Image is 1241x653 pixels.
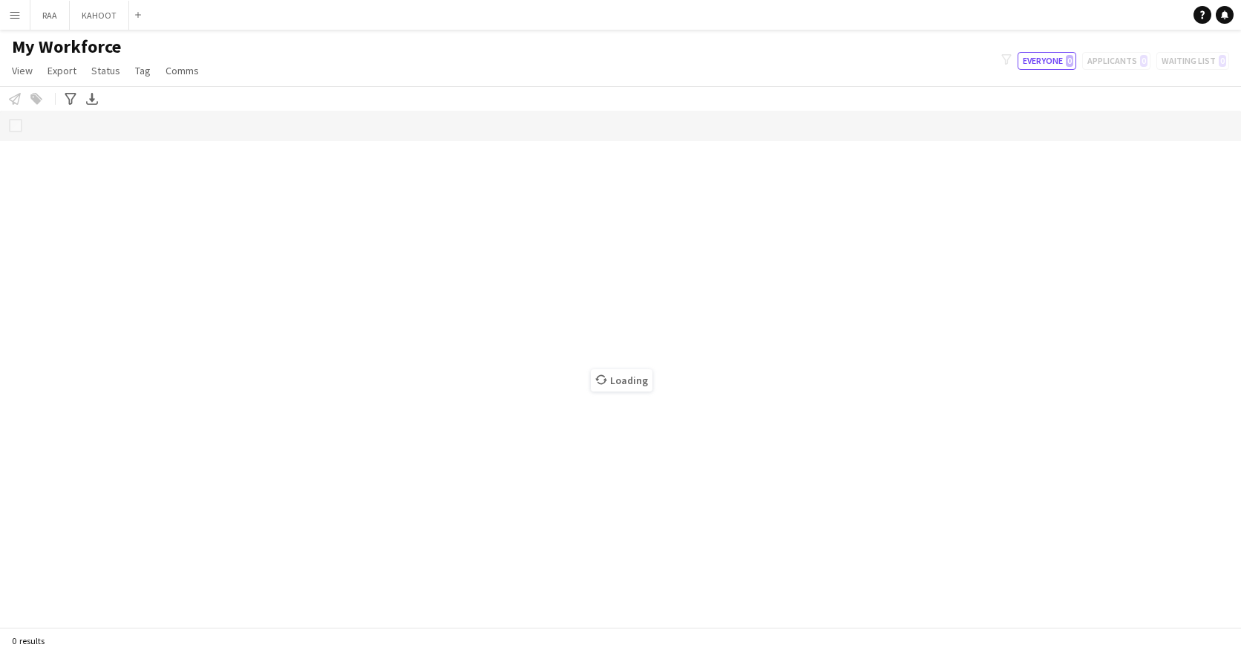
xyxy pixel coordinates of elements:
app-action-btn: Export XLSX [83,90,101,108]
span: Status [91,64,120,77]
button: RAA [30,1,70,30]
a: Tag [129,61,157,80]
a: View [6,61,39,80]
a: Comms [160,61,205,80]
span: Comms [166,64,199,77]
button: Everyone0 [1018,52,1076,70]
a: Status [85,61,126,80]
span: View [12,64,33,77]
span: Export [48,64,76,77]
button: KAHOOT [70,1,129,30]
app-action-btn: Advanced filters [62,90,79,108]
a: Export [42,61,82,80]
span: 0 [1066,55,1073,67]
span: My Workforce [12,36,121,58]
span: Loading [591,369,652,392]
span: Tag [135,64,151,77]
